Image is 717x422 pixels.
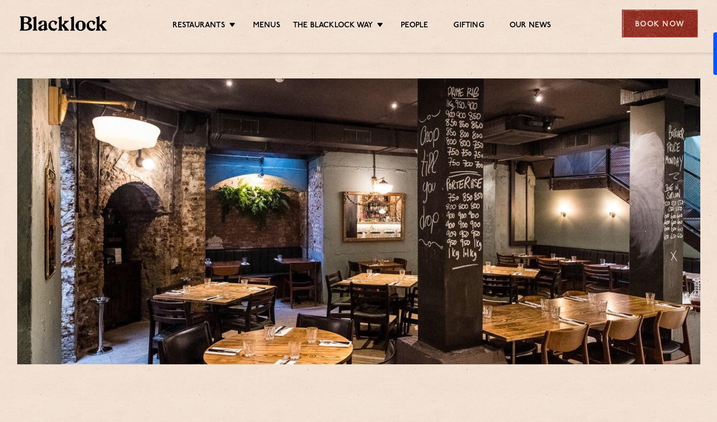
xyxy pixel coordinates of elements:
[293,21,373,32] a: The Blacklock Way
[622,10,698,37] div: Book Now
[453,21,484,32] a: Gifting
[401,21,428,32] a: People
[510,21,552,32] a: Our News
[173,21,225,32] a: Restaurants
[20,16,107,31] img: BL_Textured_Logo-footer-cropped.svg
[253,21,280,32] a: Menus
